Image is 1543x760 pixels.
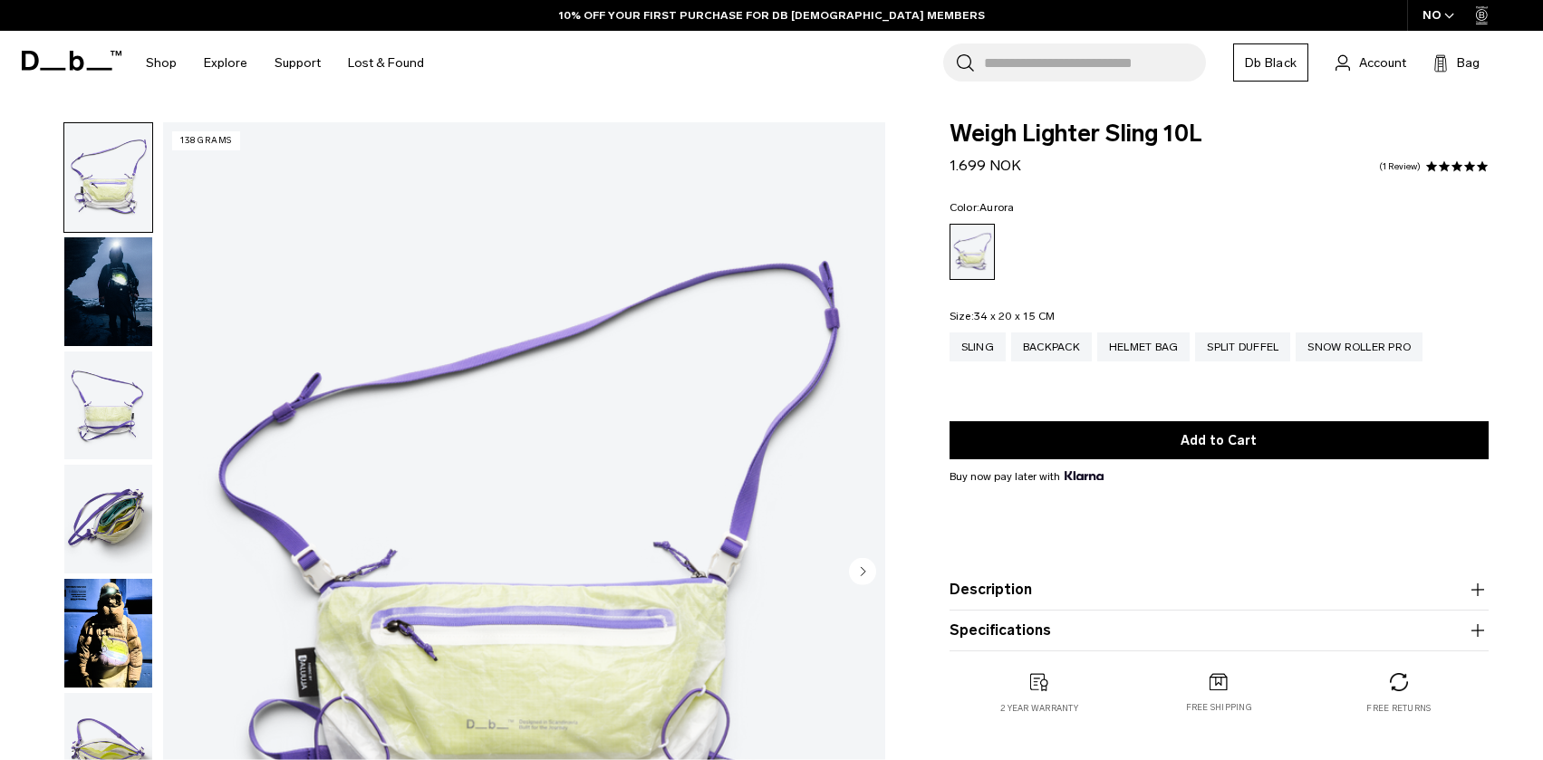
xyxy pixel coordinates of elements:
span: Aurora [979,201,1015,214]
button: Weigh_Lighter_Sling_10L_3.png [63,464,153,574]
p: Free shipping [1186,701,1252,714]
button: Bag [1433,52,1480,73]
button: Weigh Lighter Sling 10L Aurora [63,578,153,688]
img: {"height" => 20, "alt" => "Klarna"} [1065,471,1104,480]
p: 138 grams [172,131,240,150]
img: Weigh_Lighter_Sling_10L_3.png [64,465,152,573]
a: Shop [146,31,177,95]
img: Weigh_Lighter_Sling_10L_Lifestyle.png [64,237,152,346]
button: Specifications [950,620,1489,641]
span: Weigh Lighter Sling 10L [950,122,1489,146]
button: Next slide [849,557,876,588]
nav: Main Navigation [132,31,438,95]
a: Backpack [1011,332,1092,361]
a: Snow Roller Pro [1296,332,1422,361]
button: Weigh_Lighter_Sling_10L_1.png [63,122,153,233]
button: Add to Cart [950,421,1489,459]
p: 2 year warranty [1000,702,1078,715]
button: Description [950,579,1489,601]
img: Weigh_Lighter_Sling_10L_2.png [64,351,152,460]
a: Split Duffel [1195,332,1290,361]
img: Weigh_Lighter_Sling_10L_1.png [64,123,152,232]
legend: Color: [950,202,1015,213]
a: 1 reviews [1379,162,1421,171]
button: Weigh_Lighter_Sling_10L_Lifestyle.png [63,236,153,347]
button: Weigh_Lighter_Sling_10L_2.png [63,351,153,461]
a: Explore [204,31,247,95]
span: Account [1359,53,1406,72]
a: Db Black [1233,43,1308,82]
a: Support [275,31,321,95]
p: Free returns [1366,702,1431,715]
span: 1.699 NOK [950,157,1021,174]
span: 34 x 20 x 15 CM [974,310,1056,322]
a: Aurora [950,224,995,280]
a: Helmet Bag [1097,332,1191,361]
legend: Size: [950,311,1056,322]
span: Buy now pay later with [950,468,1104,485]
a: 10% OFF YOUR FIRST PURCHASE FOR DB [DEMOGRAPHIC_DATA] MEMBERS [559,7,985,24]
img: Weigh Lighter Sling 10L Aurora [64,579,152,688]
a: Sling [950,332,1006,361]
span: Bag [1457,53,1480,72]
a: Account [1336,52,1406,73]
a: Lost & Found [348,31,424,95]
